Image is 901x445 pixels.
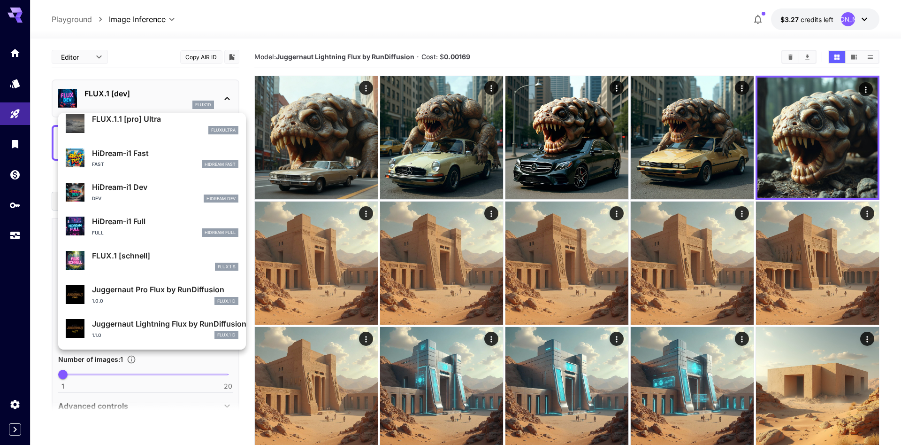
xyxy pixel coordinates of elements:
[217,332,236,338] p: FLUX.1 D
[92,284,238,295] p: Juggernaut Pro Flux by RunDiffusion
[92,216,238,227] p: HiDream-i1 Full
[92,318,238,329] p: Juggernaut Lightning Flux by RunDiffusion
[66,144,238,172] div: HiDream-i1 FastFastHiDream Fast
[92,250,238,261] p: FLUX.1 [schnell]
[218,264,236,270] p: FLUX.1 S
[66,314,238,343] div: Juggernaut Lightning Flux by RunDiffusion1.1.0FLUX.1 D
[92,113,238,125] p: FLUX.1.1 [pro] Ultra
[66,246,238,275] div: FLUX.1 [schnell]FLUX.1 S
[92,332,101,339] p: 1.1.0
[211,127,236,133] p: fluxultra
[217,298,236,304] p: FLUX.1 D
[205,229,236,236] p: HiDream Full
[66,280,238,309] div: Juggernaut Pro Flux by RunDiffusion1.0.0FLUX.1 D
[205,161,236,168] p: HiDream Fast
[66,212,238,241] div: HiDream-i1 FullFullHiDream Full
[66,178,238,206] div: HiDream-i1 DevDevHiDream Dev
[92,148,238,159] p: HiDream-i1 Fast
[92,161,104,168] p: Fast
[66,109,238,138] div: FLUX.1.1 [pro] Ultrafluxultra
[92,297,103,304] p: 1.0.0
[92,229,104,236] p: Full
[206,195,236,202] p: HiDream Dev
[92,181,238,193] p: HiDream-i1 Dev
[92,195,101,202] p: Dev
